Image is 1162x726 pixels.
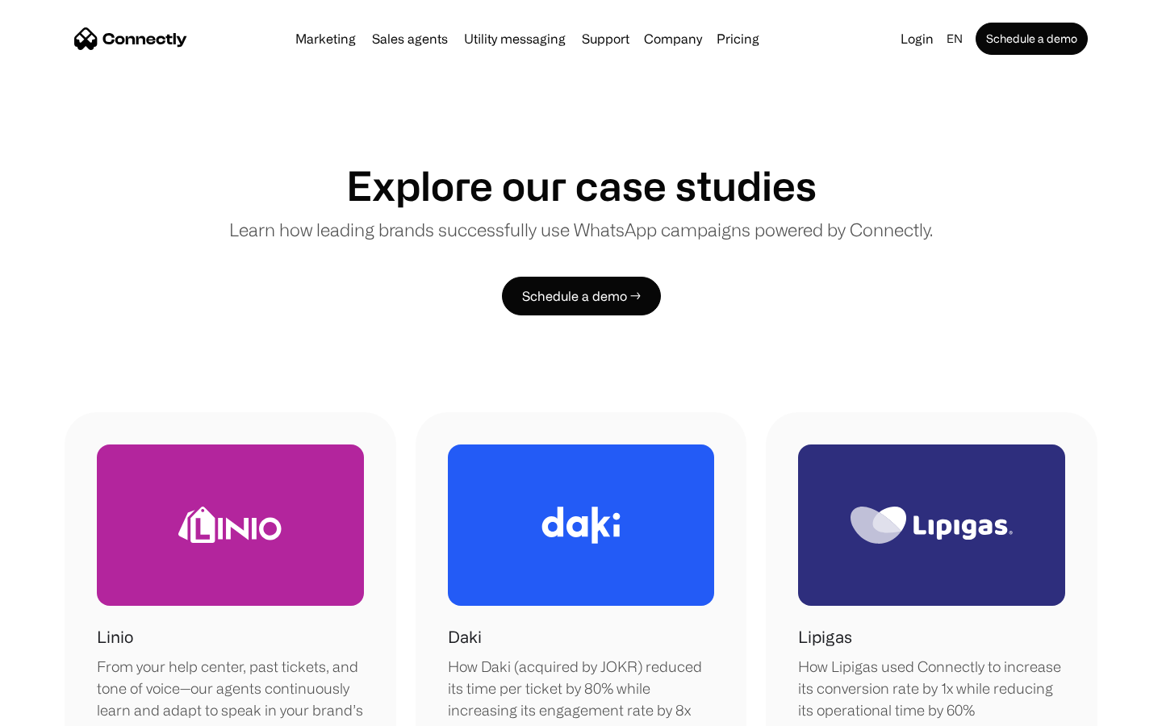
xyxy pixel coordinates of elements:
[289,32,362,45] a: Marketing
[710,32,766,45] a: Pricing
[541,507,621,544] img: Daki Logo
[894,27,940,50] a: Login
[366,32,454,45] a: Sales agents
[458,32,572,45] a: Utility messaging
[97,625,133,649] h1: Linio
[976,23,1088,55] a: Schedule a demo
[639,27,707,50] div: Company
[448,625,482,649] h1: Daki
[798,656,1065,721] div: How Lipigas used Connectly to increase its conversion rate by 1x while reducing its operational t...
[575,32,636,45] a: Support
[502,277,661,315] a: Schedule a demo →
[940,27,972,50] div: en
[229,216,933,243] p: Learn how leading brands successfully use WhatsApp campaigns powered by Connectly.
[798,625,852,649] h1: Lipigas
[644,27,702,50] div: Company
[74,27,187,51] a: home
[16,696,97,720] aside: Language selected: English
[947,27,963,50] div: en
[32,698,97,720] ul: Language list
[346,161,817,210] h1: Explore our case studies
[178,507,282,543] img: Linio Logo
